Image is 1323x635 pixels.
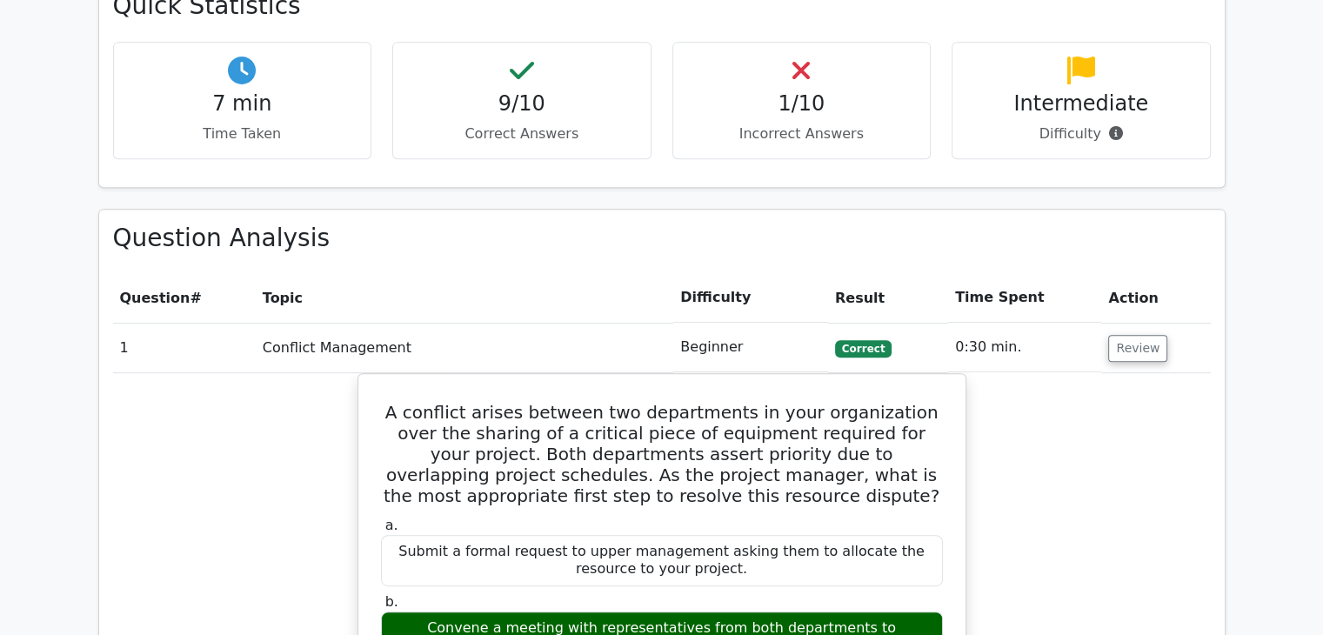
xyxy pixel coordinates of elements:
div: Submit a formal request to upper management asking them to allocate the resource to your project. [381,535,943,587]
p: Incorrect Answers [687,124,917,144]
th: Result [828,273,948,323]
h4: 1/10 [687,91,917,117]
td: 0:30 min. [948,323,1101,372]
h4: Intermediate [966,91,1196,117]
span: b. [385,593,398,610]
button: Review [1108,335,1167,362]
h5: A conflict arises between two departments in your organization over the sharing of a critical pie... [379,402,945,506]
p: Correct Answers [407,124,637,144]
th: # [113,273,256,323]
th: Time Spent [948,273,1101,323]
td: 1 [113,323,256,372]
th: Action [1101,273,1210,323]
td: Conflict Management [256,323,673,372]
h4: 7 min [128,91,357,117]
td: Beginner [673,323,828,372]
p: Time Taken [128,124,357,144]
span: Correct [835,340,892,358]
th: Difficulty [673,273,828,323]
th: Topic [256,273,673,323]
p: Difficulty [966,124,1196,144]
h3: Question Analysis [113,224,1211,253]
span: Question [120,290,190,306]
h4: 9/10 [407,91,637,117]
span: a. [385,517,398,533]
